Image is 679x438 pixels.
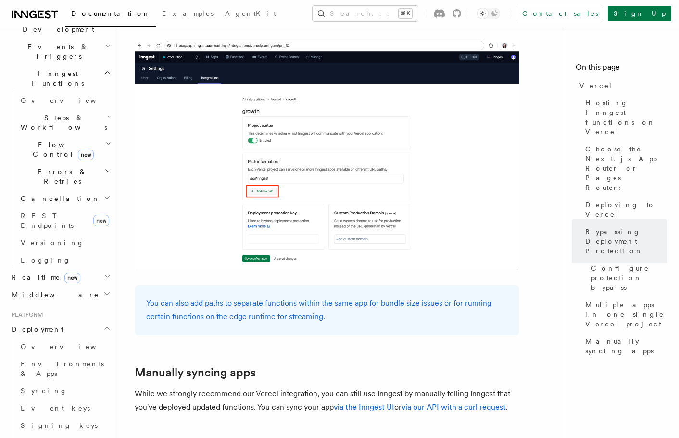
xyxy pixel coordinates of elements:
span: Choose the Next.js App Router or Pages Router: [585,144,667,192]
span: new [64,273,80,283]
span: Configure protection bypass [591,263,667,292]
span: Multiple apps in one single Vercel project [585,300,667,329]
button: Steps & Workflows [17,109,113,136]
a: Contact sales [516,6,604,21]
span: Versioning [21,239,84,247]
kbd: ⌘K [399,9,412,18]
span: Deployment [8,325,63,334]
a: REST Endpointsnew [17,207,113,234]
span: Manually syncing apps [585,337,667,356]
a: Configure protection bypass [587,260,667,296]
span: Overview [21,343,120,350]
span: Middleware [8,290,99,300]
a: Syncing [17,382,113,400]
span: Examples [162,10,214,17]
h4: On this page [576,62,667,77]
a: Manually syncing apps [581,333,667,360]
a: Vercel [576,77,667,94]
span: Errors & Retries [17,167,104,186]
button: Flow Controlnew [17,136,113,163]
span: Deploying to Vercel [585,200,667,219]
a: Deploying to Vercel [581,196,667,223]
div: Inngest Functions [8,92,113,269]
span: Logging [21,256,71,264]
span: Bypassing Deployment Protection [585,227,667,256]
a: Choose the Next.js App Router or Pages Router: [581,140,667,196]
a: Event keys [17,400,113,417]
span: Inngest Functions [8,69,104,88]
button: Realtimenew [8,269,113,286]
button: Inngest Functions [8,65,113,92]
span: Platform [8,311,43,319]
span: Steps & Workflows [17,113,107,132]
a: Multiple apps in one single Vercel project [581,296,667,333]
span: Documentation [71,10,151,17]
div: You can also add paths to separate functions within the same app for bundle size issues or for ru... [135,285,519,335]
span: Vercel [579,81,613,90]
a: Examples [156,3,219,26]
span: Events & Triggers [8,42,105,61]
span: Realtime [8,273,80,282]
span: new [78,150,94,160]
button: Errors & Retries [17,163,113,190]
span: new [93,215,109,226]
button: Cancellation [17,190,113,207]
p: While we strongly recommend our Vercel integration, you can still use Inngest by manually telling... [135,387,519,414]
span: Signing keys [21,422,98,429]
button: Toggle dark mode [477,8,500,19]
a: Logging [17,251,113,269]
a: Sign Up [608,6,671,21]
a: Environments & Apps [17,355,113,382]
a: via our API with a curl request [402,402,506,412]
a: Bypassing Deployment Protection [581,223,667,260]
button: Search...⌘K [313,6,418,21]
a: Signing keys [17,417,113,434]
a: via the Inngest UI [334,402,394,412]
span: Flow Control [17,140,106,159]
span: REST Endpoints [21,212,74,229]
button: Middleware [8,286,113,303]
span: AgentKit [225,10,276,17]
a: Documentation [65,3,156,27]
img: Add new path information button in the Inngest dashboard [135,40,519,270]
a: Overview [17,92,113,109]
a: AgentKit [219,3,282,26]
a: Overview [17,338,113,355]
button: Events & Triggers [8,38,113,65]
span: Syncing [21,387,67,395]
span: Cancellation [17,194,100,203]
a: Manually syncing apps [135,366,256,379]
span: Overview [21,97,120,104]
a: Hosting Inngest functions on Vercel [581,94,667,140]
button: Deployment [8,321,113,338]
span: Event keys [21,404,90,412]
a: Versioning [17,234,113,251]
span: Hosting Inngest functions on Vercel [585,98,667,137]
span: Environments & Apps [21,360,104,377]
